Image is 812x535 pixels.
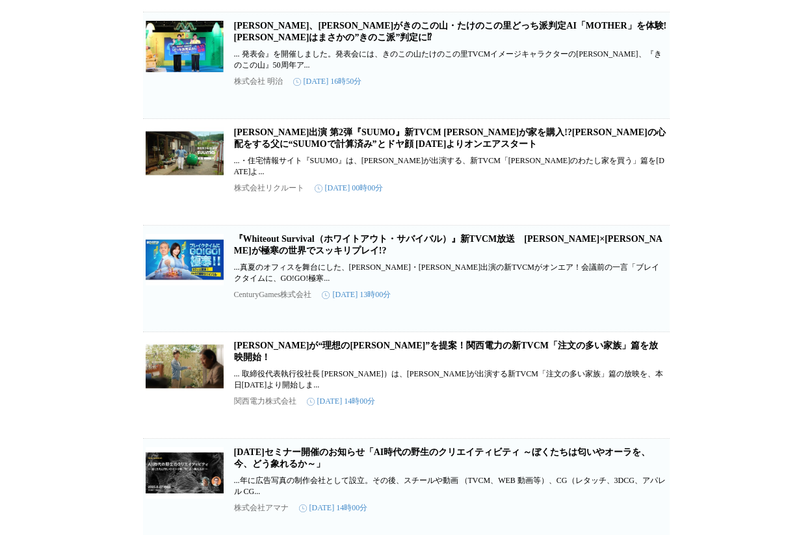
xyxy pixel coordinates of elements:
a: [DATE]セミナー開催のお知らせ「AI時代の野生のクリエイティビティ ～ぼくたちは匂いやオーラを、今、どう象れるか～」 [234,447,650,469]
img: 『Whiteout Survival（ホワイトアウト・サバイバル）』新TVCM放送 渡部篤郎×吉川愛が極寒の世界でスッキリプレイ!? [146,233,224,285]
img: 岩田剛典さんが“理想の未来”を提案！関西電力の新TVCM「注文の多い家族」篇を放映開始！ [146,340,224,392]
img: 蒼井 優さん出演 第2弾『SUUMO』新TVCM 蒼井さんが家を購入!?ローンの心配をする父に“SUUMOで計算済み”とドヤ顔 8月16日（土）よりオンエアスタート [146,127,224,179]
time: [DATE] 14時00分 [299,502,368,514]
a: 『Whiteout Survival（ホワイトアウト・サバイバル）』新TVCM放送 [PERSON_NAME]×[PERSON_NAME]が極寒の世界でスッキリプレイ!? [234,234,662,255]
p: ... 取締役代表執行役社長 [PERSON_NAME]）は、[PERSON_NAME]が出演する新TVCM「注文の多い家族」篇の放映を、本日[DATE]より開始しま... [234,369,667,391]
a: [PERSON_NAME]が“理想の[PERSON_NAME]”を提案！関西電力の新TVCM「注文の多い家族」篇を放映開始！ [234,341,659,362]
time: [DATE] 00時00分 [315,183,384,194]
img: 2025年8月27日（水）セミナー開催のお知らせ「AI時代の野生のクリエイティビティ ～ぼくたちは匂いやオーラを、今、どう象れるか～」 [146,447,224,499]
p: ... 発表会』を開催しました。発表会には、きのこの山たけのこの里TVCMイメージキャラクターの[PERSON_NAME]、『きのこの山』50周年ア... [234,49,667,71]
img: 山里亮太さん、森崎ウィンさんがきのこの山・たけのこの里どっち派判定AI「MOTHER」を体験! 山里亮太さんはまさかの”きのこ派”判定に⁉ [146,20,224,72]
p: ...・住宅情報サイト『SUUMO』は、[PERSON_NAME]が出演する、新TVCM「[PERSON_NAME]のわたし家を買う」篇を[DATE]よ... [234,155,667,177]
a: [PERSON_NAME]出演 第2弾『SUUMO』新TVCM [PERSON_NAME]が家を購入!?[PERSON_NAME]の心配をする父に“SUUMOで計算済み”とドヤ顔 [DATE]よ... [234,127,666,149]
p: 関西電力株式会社 [234,396,296,407]
time: [DATE] 16時50分 [293,76,362,87]
time: [DATE] 14時00分 [307,396,376,407]
p: ...年に広告写真の制作会社として設立。その後、スチールや動画 （TVCM、WEB 動画等）、CG（レタッチ、3DCG、アパレル CG... [234,475,667,497]
p: 株式会社 明治 [234,76,283,87]
p: CenturyGames株式会社 [234,289,312,300]
a: [PERSON_NAME]、[PERSON_NAME]がきのこの山・たけのこの里どっち派判定AI「MOTHER」を体験! [PERSON_NAME]はまさかの”きのこ派”判定に⁉ [234,21,667,42]
p: ...真夏のオフィスを舞台にした、[PERSON_NAME]・[PERSON_NAME]出演の新TVCMがオンエア！会議前の一言「ブレイクタイムに、GO!GO!極寒... [234,262,667,284]
time: [DATE] 13時00分 [322,289,391,300]
p: 株式会社アマナ [234,502,289,514]
p: 株式会社リクルート [234,183,304,194]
